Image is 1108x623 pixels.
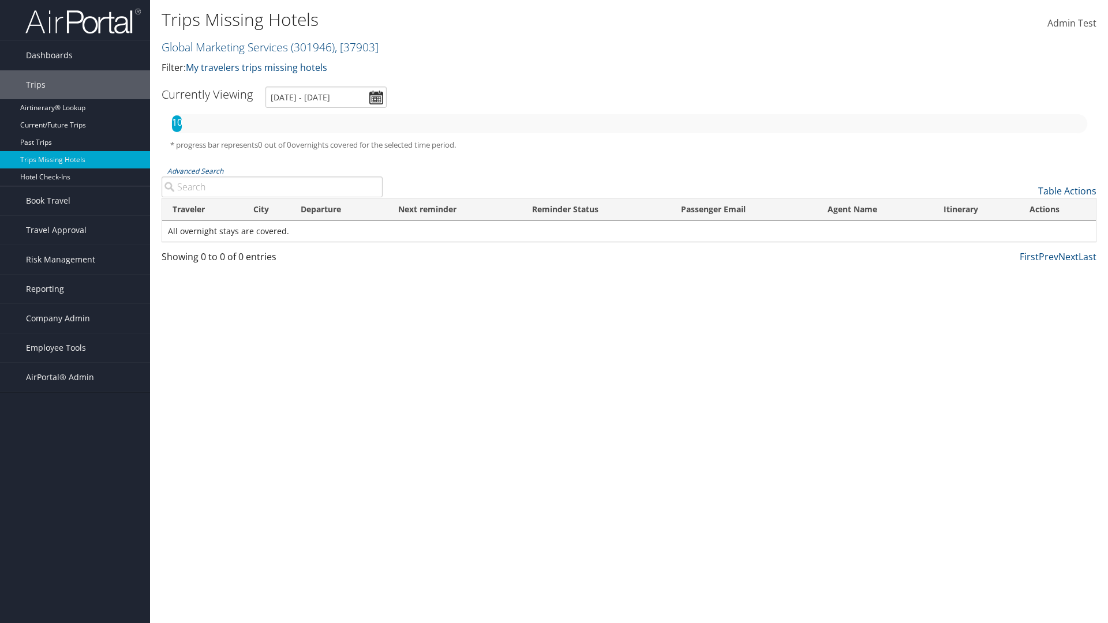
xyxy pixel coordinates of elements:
a: Last [1079,250,1096,263]
span: Reporting [26,275,64,303]
th: Itinerary [933,198,1019,221]
span: Dashboards [26,41,73,70]
img: airportal-logo.png [25,7,141,35]
a: Table Actions [1038,185,1096,197]
th: Next reminder [388,198,521,221]
span: Company Admin [26,304,90,333]
span: ( 301946 ) [291,39,335,55]
td: All overnight stays are covered. [162,221,1096,242]
a: Next [1058,250,1079,263]
span: Book Travel [26,186,70,215]
span: 0 out of 0 [258,140,291,150]
th: Agent Name [817,198,933,221]
th: Traveler: activate to sort column ascending [162,198,243,221]
h1: Trips Missing Hotels [162,7,785,32]
p: 100% [172,115,182,130]
a: Prev [1039,250,1058,263]
th: Departure: activate to sort column ascending [290,198,388,221]
h3: Currently Viewing [162,87,253,102]
span: Travel Approval [26,216,87,245]
th: Passenger Email: activate to sort column ascending [671,198,817,221]
th: City: activate to sort column ascending [243,198,290,221]
th: Reminder Status [522,198,671,221]
input: Advanced Search [162,177,383,197]
input: [DATE] - [DATE] [265,87,387,108]
span: AirPortal® Admin [26,363,94,392]
span: Employee Tools [26,333,86,362]
span: Admin Test [1047,17,1096,29]
p: Filter: [162,61,785,76]
span: Risk Management [26,245,95,274]
a: Advanced Search [167,166,223,176]
a: My travelers trips missing hotels [186,61,327,74]
th: Actions [1019,198,1096,221]
span: , [ 37903 ] [335,39,379,55]
a: First [1020,250,1039,263]
h5: * progress bar represents overnights covered for the selected time period. [170,140,1088,151]
a: Admin Test [1047,6,1096,42]
a: Global Marketing Services [162,39,379,55]
span: Trips [26,70,46,99]
div: Showing 0 to 0 of 0 entries [162,250,383,269]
